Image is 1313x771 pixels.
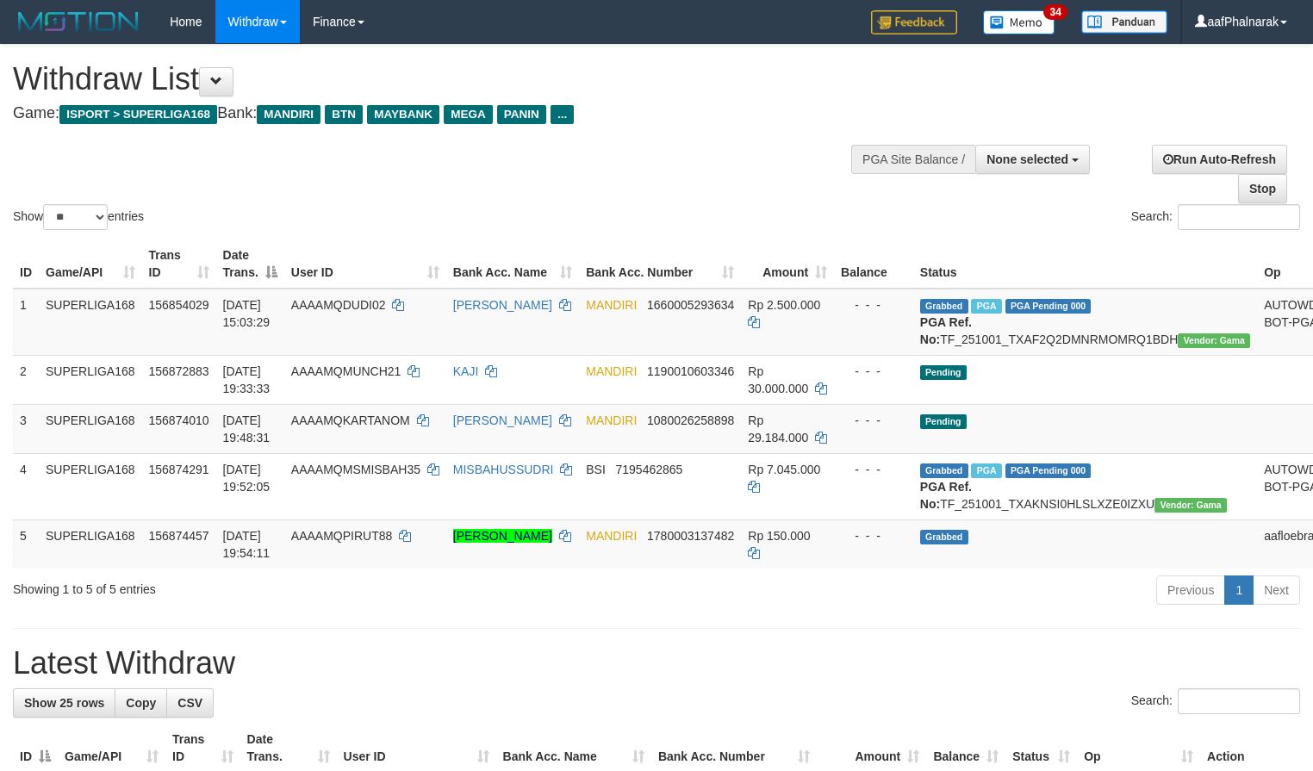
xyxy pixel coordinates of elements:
span: [DATE] 19:54:11 [223,529,271,560]
a: Copy [115,688,167,718]
span: Pending [920,365,967,380]
span: MANDIRI [586,529,637,543]
span: [DATE] 19:33:33 [223,364,271,395]
h1: Withdraw List [13,62,858,96]
span: 156874291 [149,463,209,476]
td: TF_251001_TXAKNSI0HLSLXZE0IZXU [913,453,1257,519]
span: Copy 1780003137482 to clipboard [647,529,734,543]
span: 34 [1043,4,1067,20]
th: Balance [834,239,913,289]
label: Show entries [13,204,144,230]
input: Search: [1178,204,1300,230]
span: Rp 7.045.000 [748,463,820,476]
a: Stop [1238,174,1287,203]
span: PANIN [497,105,546,124]
span: ISPORT > SUPERLIGA168 [59,105,217,124]
a: [PERSON_NAME] [453,298,552,312]
a: Next [1253,575,1300,605]
span: Copy 1080026258898 to clipboard [647,413,734,427]
span: 156872883 [149,364,209,378]
span: MAYBANK [367,105,439,124]
a: Previous [1156,575,1225,605]
span: Rp 29.184.000 [748,413,808,445]
th: Bank Acc. Name: activate to sort column ascending [446,239,579,289]
img: Feedback.jpg [871,10,957,34]
input: Search: [1178,688,1300,714]
th: Trans ID: activate to sort column ascending [142,239,216,289]
td: 5 [13,519,39,569]
th: Bank Acc. Number: activate to sort column ascending [579,239,741,289]
span: Grabbed [920,463,968,478]
span: MANDIRI [586,364,637,378]
span: Grabbed [920,299,968,314]
h1: Latest Withdraw [13,646,1300,681]
th: User ID: activate to sort column ascending [284,239,446,289]
th: Date Trans.: activate to sort column descending [216,239,284,289]
label: Search: [1131,204,1300,230]
img: panduan.png [1081,10,1167,34]
a: Show 25 rows [13,688,115,718]
td: SUPERLIGA168 [39,355,142,404]
span: Marked by aafsoycanthlai [971,299,1001,314]
span: Rp 2.500.000 [748,298,820,312]
a: CSV [166,688,214,718]
span: [DATE] 19:48:31 [223,413,271,445]
th: Amount: activate to sort column ascending [741,239,834,289]
span: Copy [126,696,156,710]
th: Status [913,239,1257,289]
span: None selected [986,152,1068,166]
span: Show 25 rows [24,696,104,710]
span: Pending [920,414,967,429]
span: 156854029 [149,298,209,312]
span: 156874457 [149,529,209,543]
span: [DATE] 15:03:29 [223,298,271,329]
span: MANDIRI [257,105,320,124]
span: Copy 1190010603346 to clipboard [647,364,734,378]
span: Copy 1660005293634 to clipboard [647,298,734,312]
td: SUPERLIGA168 [39,453,142,519]
th: ID [13,239,39,289]
a: [PERSON_NAME] [453,413,552,427]
div: - - - [841,296,906,314]
div: - - - [841,412,906,429]
a: 1 [1224,575,1254,605]
div: - - - [841,527,906,544]
h4: Game: Bank: [13,105,858,122]
span: Marked by aafsoycanthlai [971,463,1001,478]
span: MANDIRI [586,413,637,427]
td: 3 [13,404,39,453]
b: PGA Ref. No: [920,315,972,346]
span: Rp 30.000.000 [748,364,808,395]
a: KAJI [453,364,479,378]
span: 156874010 [149,413,209,427]
span: Grabbed [920,530,968,544]
a: [PERSON_NAME] [453,529,552,543]
div: Showing 1 to 5 of 5 entries [13,574,534,598]
label: Search: [1131,688,1300,714]
span: BTN [325,105,363,124]
img: MOTION_logo.png [13,9,144,34]
span: AAAAMQKARTANOM [291,413,410,427]
span: AAAAMQMSMISBAH35 [291,463,420,476]
img: Button%20Memo.svg [983,10,1055,34]
span: AAAAMQDUDI02 [291,298,386,312]
td: 4 [13,453,39,519]
span: BSI [586,463,606,476]
span: MEGA [444,105,493,124]
span: [DATE] 19:52:05 [223,463,271,494]
td: SUPERLIGA168 [39,404,142,453]
div: - - - [841,461,906,478]
td: SUPERLIGA168 [39,519,142,569]
span: ... [551,105,574,124]
th: Game/API: activate to sort column ascending [39,239,142,289]
span: PGA Pending [1005,299,1092,314]
a: MISBAHUSSUDRI [453,463,554,476]
span: PGA Pending [1005,463,1092,478]
span: MANDIRI [586,298,637,312]
td: 2 [13,355,39,404]
div: - - - [841,363,906,380]
span: CSV [177,696,202,710]
span: Copy 7195462865 to clipboard [615,463,682,476]
button: None selected [975,145,1090,174]
b: PGA Ref. No: [920,480,972,511]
